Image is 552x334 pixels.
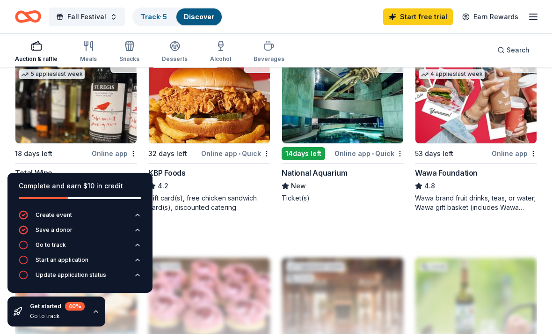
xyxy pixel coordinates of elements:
a: Discover [184,13,214,21]
span: New [291,180,306,192]
div: 4 applies last week [419,69,485,79]
a: Image for KBP Foods8 applieslast week32 days leftOnline app•QuickKBP Foods4.2Gift card(s), free c... [148,54,270,212]
div: National Aquarium [282,167,347,178]
div: Online app [492,148,537,159]
button: Start an application [19,255,141,270]
div: Beverages [254,55,284,63]
div: 32 days left [148,148,187,159]
span: 4.2 [158,180,168,192]
button: Track· 5Discover [132,7,223,26]
a: Earn Rewards [457,8,524,25]
div: Alcohol [210,55,231,63]
div: Desserts [162,55,188,63]
div: 5 applies last week [19,69,85,79]
a: Start free trial [383,8,453,25]
span: Search [507,45,530,56]
a: Track· 5 [141,13,167,21]
div: Snacks [119,55,139,63]
div: Online app Quick [334,148,404,159]
a: Image for Total WineTop rated5 applieslast week18 days leftOnline appTotal Wine5.0Winery Direct W... [15,54,137,212]
button: Search [490,41,537,59]
span: • [372,150,374,157]
div: Ticket(s) [282,193,404,203]
button: Fall Festival [49,7,125,26]
a: Home [15,6,41,28]
div: 40 % [65,302,85,311]
div: KBP Foods [148,167,185,178]
a: Image for National AquariumLocal14days leftOnline app•QuickNational AquariumNewTicket(s) [282,54,404,203]
div: 14 days left [282,147,325,160]
img: Image for Total Wine [15,54,137,143]
span: • [239,150,240,157]
div: Save a donor [36,226,73,234]
div: 53 days left [415,148,453,159]
span: 4.8 [424,180,435,192]
button: Go to track [19,240,141,255]
button: Update application status [19,270,141,285]
div: Update application status [36,271,106,279]
button: Snacks [119,37,139,67]
div: Start an application [36,256,88,264]
button: Meals [80,37,97,67]
button: Alcohol [210,37,231,67]
div: Go to track [36,241,66,249]
div: Auction & raffle [15,55,58,63]
button: Save a donor [19,225,141,240]
img: Image for KBP Foods [149,54,270,143]
div: Online app Quick [201,148,270,159]
img: Image for National Aquarium [282,54,403,143]
div: Go to track [30,312,85,320]
div: Wawa brand fruit drinks, teas, or water; Wawa gift basket (includes Wawa products and coupons) [415,193,537,212]
span: Fall Festival [67,11,106,22]
button: Create event [19,210,141,225]
div: Complete and earn $10 in credit [19,180,141,192]
div: Create event [36,211,72,219]
button: Beverages [254,37,284,67]
div: 18 days left [15,148,52,159]
button: Auction & raffle [15,37,58,67]
div: Online app [92,148,137,159]
div: Wawa Foundation [415,167,478,178]
div: Get started [30,302,85,311]
button: Desserts [162,37,188,67]
a: Image for Wawa FoundationTop rated4 applieslast week53 days leftOnline appWawa Foundation4.8Wawa ... [415,54,537,212]
div: Meals [80,55,97,63]
img: Image for Wawa Foundation [415,54,537,143]
div: Gift card(s), free chicken sandwich card(s), discounted catering [148,193,270,212]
